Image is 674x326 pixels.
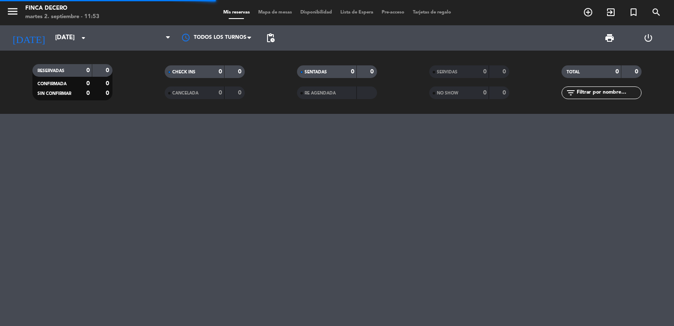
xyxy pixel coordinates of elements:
[370,69,375,75] strong: 0
[305,70,327,74] span: SENTADAS
[37,82,67,86] span: CONFIRMADA
[583,7,593,17] i: add_circle_outline
[106,90,111,96] strong: 0
[25,13,99,21] div: martes 2. septiembre - 11:53
[106,67,111,73] strong: 0
[238,90,243,96] strong: 0
[629,25,668,51] div: LOG OUT
[172,91,198,95] span: CANCELADA
[106,81,111,86] strong: 0
[437,91,458,95] span: NO SHOW
[265,33,275,43] span: pending_actions
[219,90,222,96] strong: 0
[437,70,457,74] span: SERVIDAS
[86,90,90,96] strong: 0
[238,69,243,75] strong: 0
[25,4,99,13] div: Finca Decero
[606,7,616,17] i: exit_to_app
[6,5,19,18] i: menu
[6,29,51,47] i: [DATE]
[576,88,641,97] input: Filtrar por nombre...
[78,33,88,43] i: arrow_drop_down
[336,10,377,15] span: Lista de Espera
[635,69,640,75] strong: 0
[503,69,508,75] strong: 0
[86,81,90,86] strong: 0
[6,5,19,21] button: menu
[615,69,619,75] strong: 0
[86,67,90,73] strong: 0
[604,33,615,43] span: print
[643,33,653,43] i: power_settings_new
[409,10,455,15] span: Tarjetas de regalo
[219,10,254,15] span: Mis reservas
[503,90,508,96] strong: 0
[351,69,354,75] strong: 0
[37,92,71,96] span: SIN CONFIRMAR
[566,88,576,98] i: filter_list
[377,10,409,15] span: Pre-acceso
[305,91,336,95] span: RE AGENDADA
[483,69,487,75] strong: 0
[296,10,336,15] span: Disponibilidad
[219,69,222,75] strong: 0
[567,70,580,74] span: TOTAL
[651,7,661,17] i: search
[172,70,195,74] span: CHECK INS
[483,90,487,96] strong: 0
[629,7,639,17] i: turned_in_not
[254,10,296,15] span: Mapa de mesas
[37,69,64,73] span: RESERVADAS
